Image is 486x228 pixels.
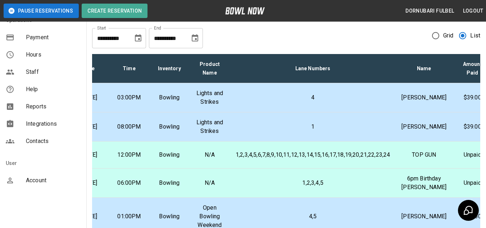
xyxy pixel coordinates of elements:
p: [PERSON_NAME] [401,122,446,131]
p: Bowling [155,151,184,159]
span: Payment [26,33,81,42]
p: 1,2,3,4,5,6,7,8,9,10,11,12,13,14,15,16,17,18,19,20,21,22,23,24 [236,151,390,159]
button: Choose date, selected date is Sep 13, 2025 [188,31,202,45]
span: Contacts [26,137,81,146]
span: Reports [26,102,81,111]
span: List [470,31,480,40]
span: Account [26,176,81,185]
p: 12:00PM [115,151,144,159]
span: Staff [26,68,81,76]
button: Choose date, selected date is Aug 13, 2025 [131,31,145,45]
th: Product Name [190,54,230,83]
p: [PERSON_NAME] [401,212,446,221]
button: Logout [460,4,486,18]
span: Hours [26,50,81,59]
p: 4,5 [236,212,390,221]
img: logo [225,7,265,14]
p: N/A [195,151,224,159]
button: Dornubari Fulbel [403,4,457,18]
p: TOP GUN [401,151,446,159]
p: 01:00PM [115,212,144,221]
p: [PERSON_NAME] [401,93,446,102]
th: Inventory [149,54,190,83]
p: 1,2,3,4,5 [236,179,390,187]
th: Lane Numbers [230,54,396,83]
p: Bowling [155,93,184,102]
span: Integrations [26,120,81,128]
p: Lights and Strikes [195,118,224,135]
p: Lights and Strikes [195,89,224,106]
p: 03:00PM [115,93,144,102]
p: 6pm Birthday [PERSON_NAME] [401,174,446,192]
p: Bowling [155,212,184,221]
span: Grid [443,31,454,40]
p: 06:00PM [115,179,144,187]
p: Bowling [155,179,184,187]
span: Help [26,85,81,94]
p: 08:00PM [115,122,144,131]
p: Bowling [155,122,184,131]
th: Name [396,54,452,83]
th: Time [109,54,149,83]
p: 1 [236,122,390,131]
button: Create Reservation [82,4,147,18]
p: N/A [195,179,224,187]
button: Pause Reservations [4,4,79,18]
p: 4 [236,93,390,102]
